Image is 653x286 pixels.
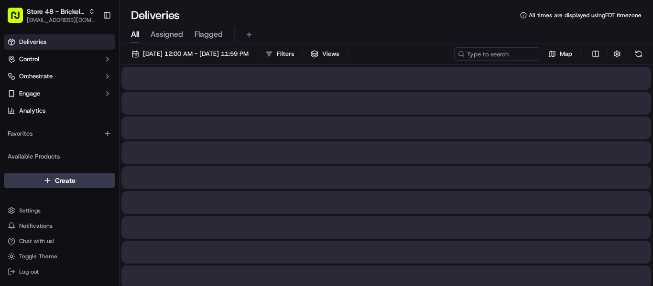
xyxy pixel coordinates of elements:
span: Control [19,55,39,64]
button: Filters [261,47,298,61]
span: Deliveries [19,38,46,46]
span: Assigned [151,29,183,40]
button: Orchestrate [4,69,115,84]
input: Type to search [454,47,540,61]
span: Toggle Theme [19,253,57,260]
button: Toggle Theme [4,250,115,263]
span: Map [560,50,572,58]
span: Notifications [19,222,53,230]
button: Map [544,47,577,61]
span: Flagged [195,29,223,40]
button: Settings [4,204,115,217]
button: [DATE] 12:00 AM - [DATE] 11:59 PM [127,47,253,61]
span: Views [322,50,339,58]
span: [DATE] 12:00 AM - [DATE] 11:59 PM [143,50,249,58]
button: Notifications [4,219,115,233]
button: Views [306,47,343,61]
span: Log out [19,268,39,275]
button: Create [4,173,115,188]
span: Chat with us! [19,237,54,245]
button: Refresh [632,47,645,61]
span: Orchestrate [19,72,53,81]
span: All [131,29,139,40]
button: Log out [4,265,115,278]
span: Filters [277,50,294,58]
span: Create [55,176,76,185]
span: Engage [19,89,40,98]
button: Store 48 - Brickell (Just Salad)[EMAIL_ADDRESS][DOMAIN_NAME] [4,4,99,27]
a: Deliveries [4,34,115,50]
button: [EMAIL_ADDRESS][DOMAIN_NAME] [27,16,95,24]
button: Chat with us! [4,234,115,248]
span: All times are displayed using EDT timezone [529,11,642,19]
div: Available Products [4,149,115,164]
span: Analytics [19,106,45,115]
button: Engage [4,86,115,101]
div: Favorites [4,126,115,141]
button: Store 48 - Brickell (Just Salad) [27,7,85,16]
h1: Deliveries [131,8,180,23]
span: Settings [19,207,41,214]
a: Analytics [4,103,115,118]
button: Control [4,52,115,67]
